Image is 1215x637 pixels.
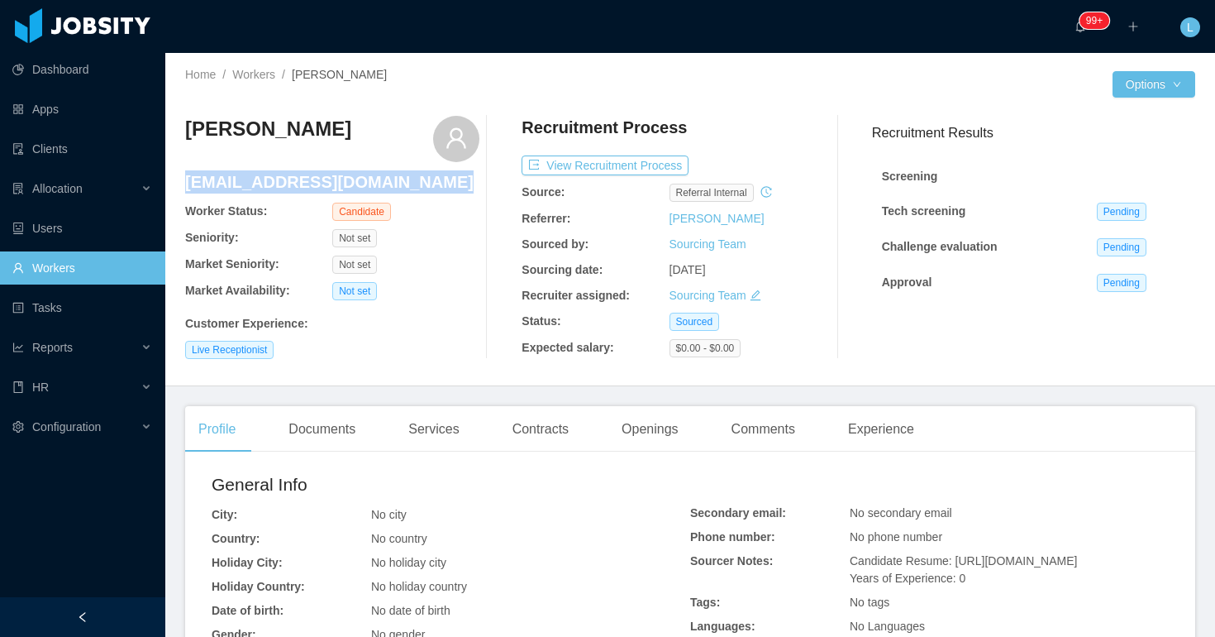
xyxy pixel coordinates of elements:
[12,421,24,433] i: icon: setting
[882,275,932,289] strong: Approval
[522,263,603,276] b: Sourcing date:
[212,532,260,545] b: Country:
[12,132,152,165] a: icon: auditClients
[850,554,1077,585] span: Candidate Resume: [URL][DOMAIN_NAME] Years of Experience: 0
[12,93,152,126] a: icon: appstoreApps
[12,53,152,86] a: icon: pie-chartDashboard
[872,122,1195,143] h3: Recruitment Results
[522,212,570,225] b: Referrer:
[882,170,938,183] strong: Screening
[850,506,952,520] span: No secondary email
[12,342,24,353] i: icon: line-chart
[12,291,152,324] a: icon: profileTasks
[332,282,377,300] span: Not set
[522,237,588,251] b: Sourced by:
[185,406,249,453] div: Profile
[690,596,720,609] b: Tags:
[835,406,927,453] div: Experience
[32,420,101,433] span: Configuration
[185,170,479,194] h4: [EMAIL_ADDRESS][DOMAIN_NAME]
[12,212,152,245] a: icon: robotUsers
[212,508,237,521] b: City:
[522,159,688,172] a: icon: exportView Recruitment Process
[522,314,560,328] b: Status:
[669,184,754,202] span: Referral internal
[669,289,746,302] a: Sourcing Team
[332,203,391,221] span: Candidate
[275,406,369,453] div: Documents
[669,237,746,251] a: Sourcing Team
[445,127,468,150] i: icon: user
[690,506,786,520] b: Secondary email:
[12,183,24,194] i: icon: solution
[185,284,290,297] b: Market Availability:
[292,68,387,81] span: [PERSON_NAME]
[395,406,472,453] div: Services
[232,68,275,81] a: Workers
[12,381,24,393] i: icon: book
[882,204,966,218] strong: Tech screening
[669,313,720,331] span: Sourced
[1097,238,1146,256] span: Pending
[1079,12,1109,29] sup: 2121
[522,185,565,199] b: Source:
[760,186,772,198] i: icon: history
[1113,71,1195,98] button: Optionsicon: down
[32,381,49,394] span: HR
[850,594,1169,611] div: No tags
[669,263,706,276] span: [DATE]
[222,68,226,81] span: /
[850,620,925,633] span: No Languages
[718,406,808,453] div: Comments
[522,116,687,139] h4: Recruitment Process
[1097,203,1146,221] span: Pending
[1127,21,1139,32] i: icon: plus
[185,68,216,81] a: Home
[522,156,688,175] button: icon: exportView Recruitment Process
[185,231,239,244] b: Seniority:
[608,406,692,453] div: Openings
[212,580,305,593] b: Holiday Country:
[522,289,630,302] b: Recruiter assigned:
[185,317,308,330] b: Customer Experience :
[669,212,765,225] a: [PERSON_NAME]
[212,472,690,498] h2: General Info
[690,620,755,633] b: Languages:
[185,341,274,359] span: Live Receptionist
[185,204,267,218] b: Worker Status:
[32,341,73,354] span: Reports
[882,240,998,253] strong: Challenge evaluation
[212,556,283,569] b: Holiday City:
[669,339,741,357] span: $0.00 - $0.00
[332,256,377,274] span: Not set
[185,116,351,142] h3: [PERSON_NAME]
[332,229,377,247] span: Not set
[212,604,283,617] b: Date of birth:
[371,604,450,617] span: No date of birth
[371,508,407,521] span: No city
[12,251,152,285] a: icon: userWorkers
[371,532,427,545] span: No country
[522,341,613,354] b: Expected salary:
[690,530,775,544] b: Phone number:
[185,257,279,271] b: Market Seniority:
[1187,17,1194,37] span: L
[1097,274,1146,292] span: Pending
[282,68,285,81] span: /
[499,406,582,453] div: Contracts
[371,580,467,593] span: No holiday country
[32,182,83,195] span: Allocation
[750,290,761,301] i: icon: edit
[850,530,942,544] span: No phone number
[690,554,773,568] b: Sourcer Notes:
[1074,21,1086,32] i: icon: bell
[371,556,446,569] span: No holiday city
